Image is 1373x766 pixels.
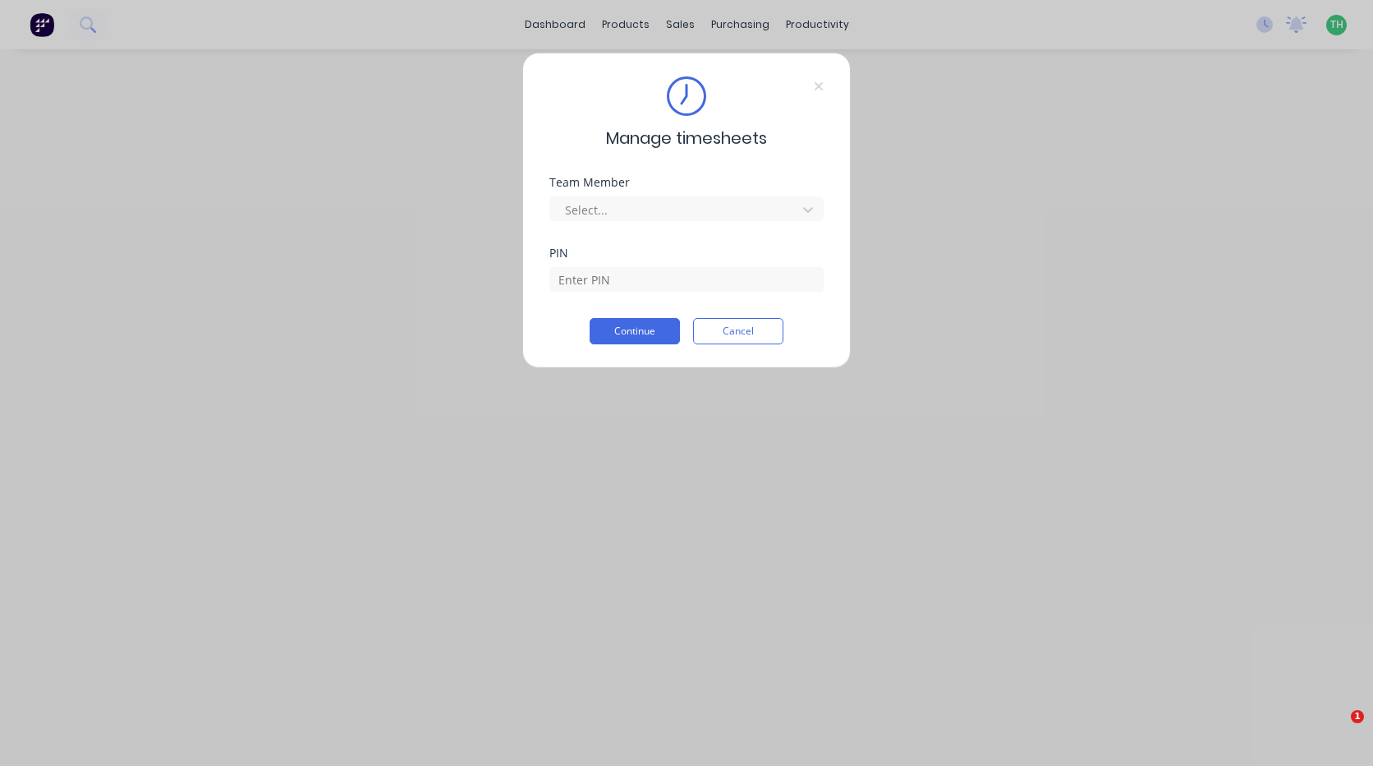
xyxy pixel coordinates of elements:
[606,126,767,150] span: Manage timesheets
[549,177,824,188] div: Team Member
[693,318,783,344] button: Cancel
[549,247,824,259] div: PIN
[590,318,680,344] button: Continue
[1317,710,1357,750] iframe: Intercom live chat
[1351,710,1364,723] span: 1
[549,267,824,292] input: Enter PIN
